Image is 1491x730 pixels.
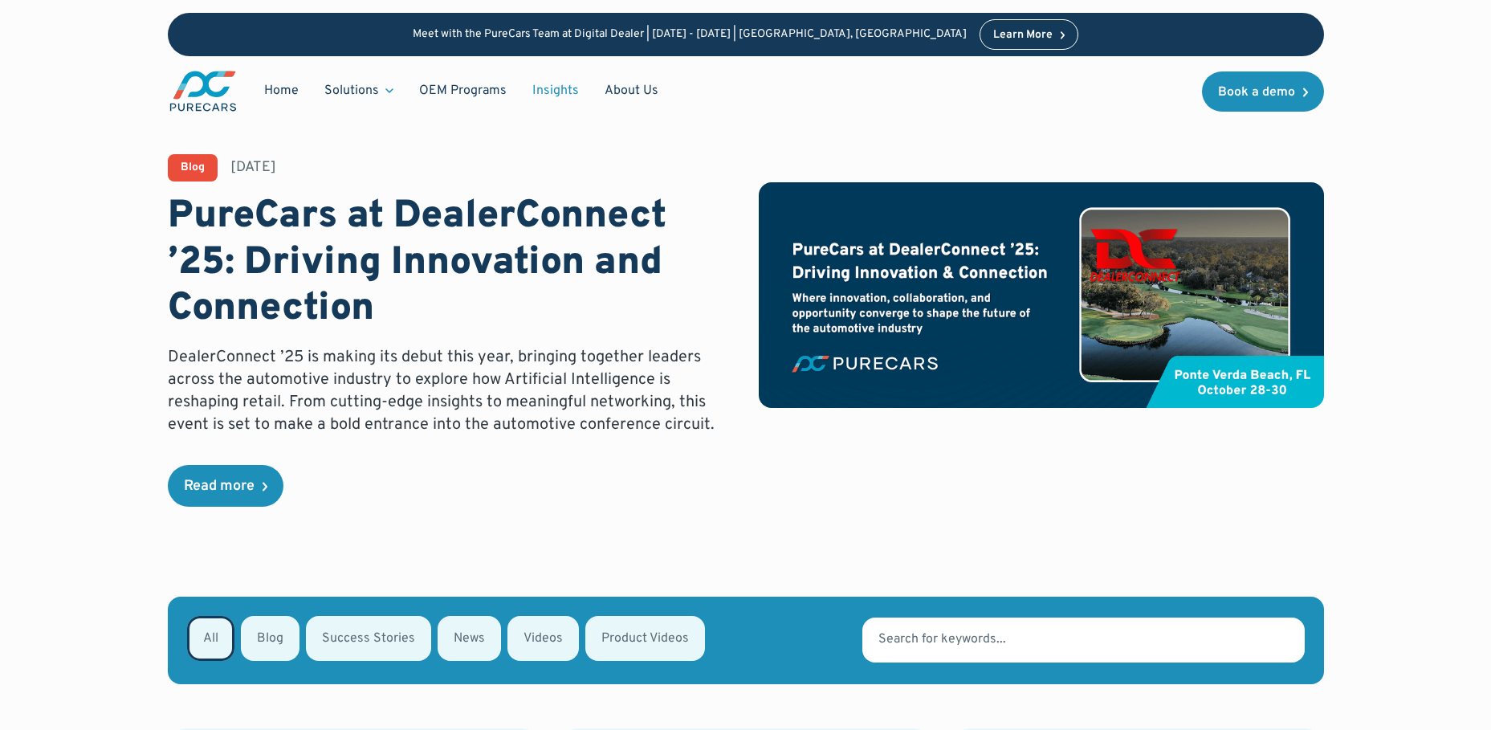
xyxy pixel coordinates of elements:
p: DealerConnect ’25 is making its debut this year, bringing together leaders across the automotive ... [168,346,733,436]
a: main [168,69,238,113]
div: Read more [184,479,255,494]
div: Solutions [324,82,379,100]
a: About Us [592,75,671,106]
h1: PureCars at DealerConnect ’25: Driving Innovation and Connection [168,194,733,333]
a: Insights [519,75,592,106]
input: Search for keywords... [862,618,1304,663]
div: [DATE] [230,157,276,177]
a: Read more [168,465,283,507]
div: Blog [181,162,205,173]
a: Book a demo [1202,71,1324,112]
div: Solutions [312,75,406,106]
a: Learn More [980,19,1079,50]
p: Meet with the PureCars Team at Digital Dealer | [DATE] - [DATE] | [GEOGRAPHIC_DATA], [GEOGRAPHIC_... [413,28,967,42]
a: Home [251,75,312,106]
img: purecars logo [168,69,238,113]
div: Learn More [993,30,1053,41]
a: OEM Programs [406,75,519,106]
div: Book a demo [1218,86,1295,99]
form: Email Form [168,597,1324,684]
